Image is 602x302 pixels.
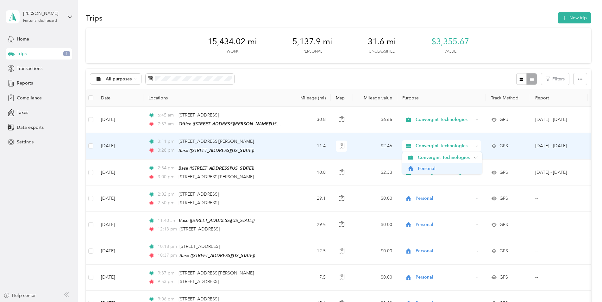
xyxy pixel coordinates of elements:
button: Help center [3,292,36,299]
span: Office ([STREET_ADDRESS][PERSON_NAME][US_STATE]) [179,121,293,127]
span: 10:18 pm [158,243,177,250]
span: Convergint Technologies [416,116,473,123]
span: All purposes [106,77,132,81]
span: 12:13 pm [158,226,177,233]
span: GPS [499,274,508,281]
span: 2:50 pm [158,199,176,206]
h1: Trips [86,15,103,21]
span: 9:53 pm [158,278,176,285]
span: Compliance [17,95,42,101]
td: -- [530,186,588,212]
div: Personal dashboard [23,19,57,23]
td: $0.00 [353,265,397,291]
td: Sep 1 - 30, 2025 [530,107,588,133]
span: Trips [17,50,27,57]
span: GPS [499,142,508,149]
p: Value [444,49,456,54]
span: 2:02 pm [158,191,176,198]
th: Report [530,89,588,107]
th: Locations [143,89,289,107]
td: $0.00 [353,212,397,238]
td: [DATE] [96,133,143,159]
span: [STREET_ADDRESS] [179,192,219,197]
th: Mileage value [353,89,397,107]
span: Reports [17,80,33,86]
span: 6:45 am [158,112,176,119]
td: Sep 1 - 30, 2025 [530,160,588,186]
th: Purpose [397,89,486,107]
span: 3:28 pm [158,147,176,154]
span: 5,137.9 mi [292,37,332,47]
span: 1 [63,51,70,57]
td: 12.5 [289,238,331,264]
td: $6.66 [353,107,397,133]
p: Personal [303,49,322,54]
span: GPS [499,221,508,228]
span: 10:37 pm [158,252,177,259]
span: Base ([STREET_ADDRESS][US_STATE]) [179,218,254,223]
div: [PERSON_NAME] [23,10,63,17]
td: 7.5 [289,265,331,291]
span: [STREET_ADDRESS] [179,200,219,205]
span: [STREET_ADDRESS][PERSON_NAME] [179,270,254,276]
td: [DATE] [96,265,143,291]
span: 7:37 am [158,121,176,128]
span: Convergint Technologies [418,154,470,161]
td: 30.8 [289,107,331,133]
span: Data exports [17,124,44,131]
th: Mileage (mi) [289,89,331,107]
th: Map [331,89,353,107]
span: Transactions [17,65,42,72]
span: 3:11 pm [158,138,176,145]
span: [STREET_ADDRESS] [179,244,220,249]
span: 9:37 pm [158,270,176,277]
td: [DATE] [96,160,143,186]
span: [STREET_ADDRESS][PERSON_NAME] [179,139,254,144]
td: $0.00 [353,186,397,212]
td: 11.4 [289,133,331,159]
span: Taxes [17,109,28,116]
span: Settings [17,139,34,145]
span: Personal [416,221,473,228]
span: Personal [416,195,473,202]
span: GPS [499,248,508,255]
p: Work [227,49,238,54]
span: GPS [499,195,508,202]
span: [STREET_ADDRESS] [179,296,219,302]
td: [DATE] [96,186,143,212]
td: 29.5 [289,212,331,238]
td: -- [530,212,588,238]
span: Personal [416,248,473,255]
span: 3:00 pm [158,173,176,180]
span: 2:34 pm [158,165,176,172]
span: GPS [499,169,508,176]
th: Track Method [486,89,530,107]
button: Filters [541,73,569,85]
td: [DATE] [96,212,143,238]
td: 10.8 [289,160,331,186]
span: Base ([STREET_ADDRESS][US_STATE]) [179,166,254,171]
p: Unclassified [369,49,395,54]
th: Date [96,89,143,107]
span: [STREET_ADDRESS] [179,279,219,284]
span: $3,355.67 [431,37,469,47]
span: Personal [418,165,478,172]
span: GPS [499,116,508,123]
td: $2.33 [353,160,397,186]
td: $0.00 [353,238,397,264]
span: [STREET_ADDRESS][PERSON_NAME] [179,174,254,179]
iframe: Everlance-gr Chat Button Frame [567,267,602,302]
td: -- [530,238,588,264]
span: Base ([STREET_ADDRESS][US_STATE]) [179,148,254,153]
td: $2.46 [353,133,397,159]
td: Sep 1 - 30, 2025 [530,133,588,159]
span: Convergint Technologies [416,142,473,149]
td: -- [530,265,588,291]
td: 29.1 [289,186,331,212]
span: Base ([STREET_ADDRESS][US_STATE]) [179,253,255,258]
span: 11:40 am [158,217,176,224]
td: [DATE] [96,238,143,264]
span: [STREET_ADDRESS] [179,226,220,232]
td: [DATE] [96,107,143,133]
